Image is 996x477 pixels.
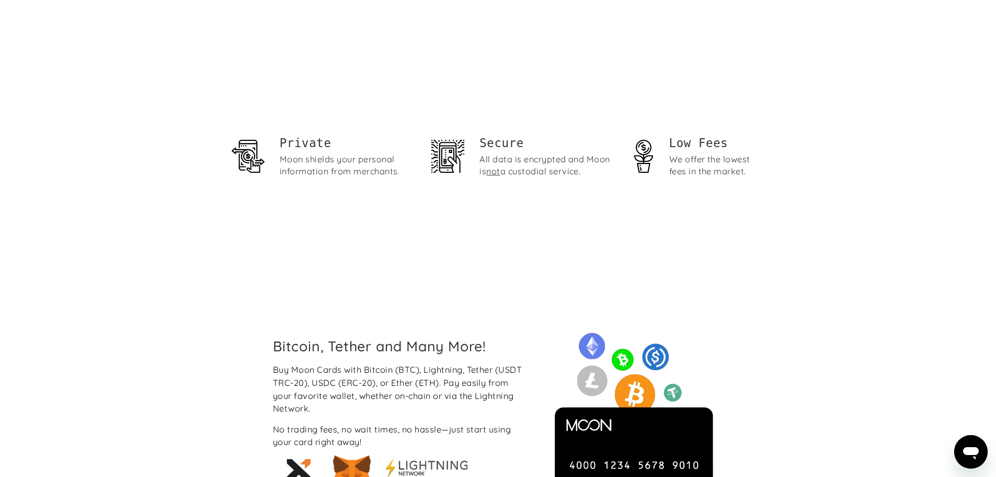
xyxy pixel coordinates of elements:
[479,135,614,151] h2: Secure
[627,140,660,173] img: Money stewardship
[273,363,529,415] div: Buy Moon Cards with Bitcoin (BTC), Lightning, Tether (USDT TRC-20), USDC (ERC-20), or Ether (ETH)...
[273,338,529,354] h2: Bitcoin, Tether and Many More!
[479,153,614,178] div: All data is encrypted and Moon is a custodial service.
[669,153,765,178] div: We offer the lowest fees in the market.
[280,153,415,178] div: Moon shields your personal information from merchants.
[273,423,529,449] div: No trading fees, no wait times, no hassle—just start using your card right away!
[954,435,988,469] iframe: Botón para iniciar la ventana de mensajería
[280,135,415,151] h1: Private
[232,140,265,173] img: Privacy
[669,135,765,151] h1: Low Fees
[486,166,500,176] span: not
[431,140,464,173] img: Security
